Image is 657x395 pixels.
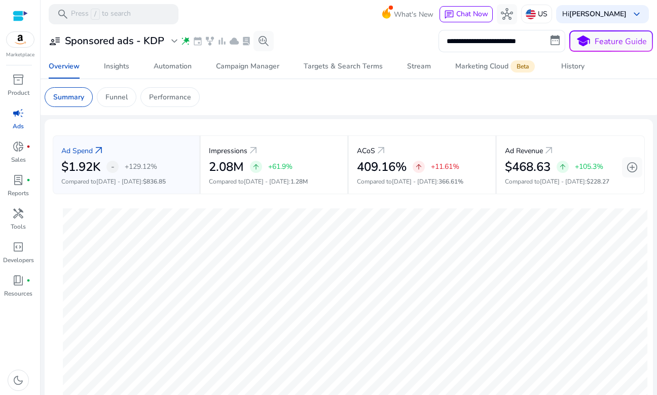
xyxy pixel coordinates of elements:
span: campaign [12,107,24,119]
span: [DATE] - [DATE] [392,177,437,186]
h2: $1.92K [61,160,100,174]
a: arrow_outward [375,145,387,157]
span: cloud [229,36,239,46]
span: expand_more [168,35,180,47]
p: Ad Revenue [505,146,543,156]
span: fiber_manual_record [26,178,30,182]
span: / [91,9,100,20]
button: search_insights [253,31,274,51]
span: add_circle [626,161,638,173]
p: Hi [562,11,627,18]
h3: Sponsored ads - KDP [65,35,164,47]
div: Overview [49,63,80,70]
button: chatChat Now [440,6,493,22]
p: ACoS [357,146,375,156]
span: hub [501,8,513,20]
span: arrow_upward [252,163,260,171]
span: keyboard_arrow_down [631,8,643,20]
div: Stream [407,63,431,70]
p: Resources [4,289,32,298]
a: arrow_outward [247,145,260,157]
div: Insights [104,63,129,70]
span: [DATE] - [DATE] [540,177,585,186]
b: [PERSON_NAME] [569,9,627,19]
button: schoolFeature Guide [569,30,653,52]
span: event [193,36,203,46]
span: Beta [510,60,535,73]
span: 366.61% [439,177,463,186]
span: [DATE] - [DATE] [244,177,289,186]
p: Ads [13,122,24,131]
button: add_circle [622,157,642,177]
a: arrow_outward [93,145,105,157]
span: search_insights [258,35,270,47]
p: +105.3% [575,163,603,170]
p: Compared to : [505,177,636,186]
span: Chat Now [456,9,488,19]
p: Performance [149,92,191,102]
a: arrow_outward [543,145,555,157]
img: us.svg [526,9,536,19]
span: 1.28M [290,177,308,186]
p: US [538,5,547,23]
p: Ad Spend [61,146,93,156]
span: wand_stars [180,36,191,46]
button: hub [497,4,517,24]
p: +61.9% [268,163,293,170]
p: Compared to : [357,177,487,186]
span: - [111,161,115,173]
p: +129.12% [125,163,157,170]
p: Developers [3,256,34,265]
span: [DATE] - [DATE] [96,177,141,186]
span: arrow_upward [559,163,567,171]
span: search [57,8,69,20]
span: code_blocks [12,241,24,253]
p: Funnel [105,92,128,102]
p: Tools [11,222,26,231]
p: Summary [53,92,84,102]
p: Compared to : [209,177,339,186]
p: Impressions [209,146,247,156]
span: handyman [12,207,24,220]
div: Campaign Manager [216,63,279,70]
div: Automation [154,63,192,70]
p: Compared to : [61,177,191,186]
span: book_4 [12,274,24,286]
span: fiber_manual_record [26,278,30,282]
span: $228.27 [587,177,609,186]
span: arrow_upward [415,163,423,171]
p: Reports [8,189,29,198]
div: Targets & Search Terms [304,63,383,70]
span: school [576,34,591,49]
span: dark_mode [12,374,24,386]
p: Sales [11,155,26,164]
h2: 409.16% [357,160,407,174]
span: inventory_2 [12,74,24,86]
span: chat [444,10,454,20]
p: Marketplace [6,51,34,59]
div: History [561,63,585,70]
div: Marketing Cloud [455,62,537,70]
span: family_history [205,36,215,46]
span: lab_profile [241,36,251,46]
span: $836.85 [143,177,166,186]
p: Product [8,88,29,97]
span: bar_chart [217,36,227,46]
h2: $468.63 [505,160,551,174]
span: user_attributes [49,35,61,47]
span: What's New [394,6,433,23]
span: lab_profile [12,174,24,186]
h2: 2.08M [209,160,244,174]
p: +11.61% [431,163,459,170]
p: Press to search [71,9,131,20]
p: Feature Guide [595,35,647,48]
span: fiber_manual_record [26,145,30,149]
img: amazon.svg [7,32,34,47]
span: donut_small [12,140,24,153]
